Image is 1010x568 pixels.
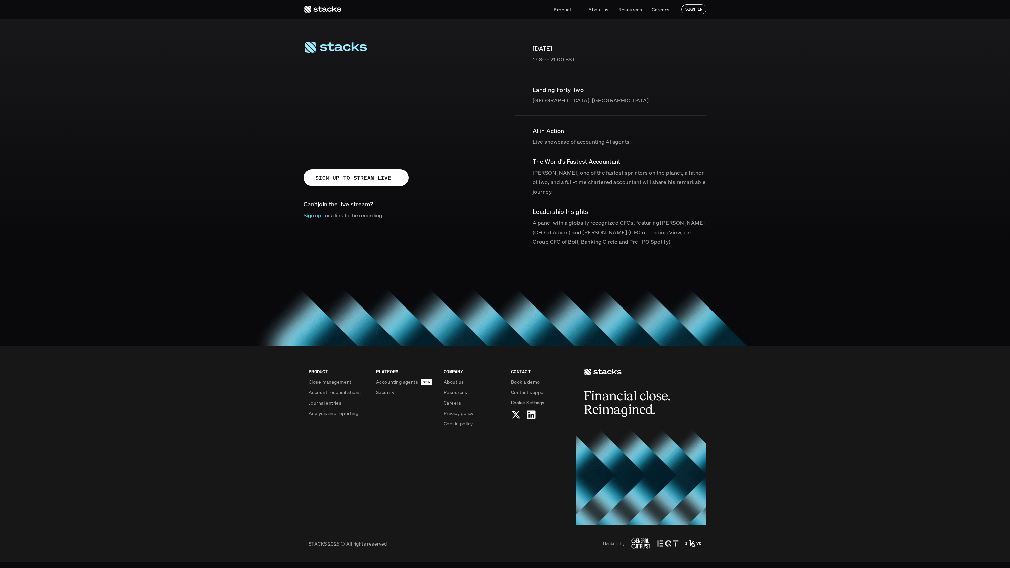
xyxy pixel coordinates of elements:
a: Careers [444,399,503,406]
span: Cookie Settings [511,399,544,406]
p: SIGN IN [685,7,702,12]
p: Sign up [304,210,321,220]
p: Analysis and reporting [309,410,358,417]
p: Cookie policy [444,420,473,427]
p: Careers [444,399,461,406]
p: PLATFORM [376,368,435,375]
span: t [443,93,453,123]
p: Landing Forty Two [533,85,706,95]
p: Security [376,389,394,396]
span: A [304,93,327,123]
p: Resources [444,389,467,396]
p: Account reconciliations [309,389,361,396]
span: u [361,93,378,123]
a: Careers [648,3,673,15]
p: An invite-only forum for finance leaders on Applied AI. [304,101,495,110]
a: Account reconciliations [309,389,368,396]
span: m [407,93,435,123]
a: Journal entries [309,399,368,406]
p: [DATE] [533,44,706,53]
a: Book a demo [511,378,570,385]
span: S [343,93,361,123]
p: [PERSON_NAME], one of the fastest sprinters on the planet, a father of two, and a full-time chart... [533,168,706,197]
a: Analysis and reporting [309,410,368,417]
p: Close management [309,378,352,385]
p: [GEOGRAPHIC_DATA], [GEOGRAPHIC_DATA] [533,96,706,105]
a: About us [584,3,612,15]
p: COMPANY [444,368,503,375]
p: Privacy policy [444,410,474,417]
h2: NEW [423,380,430,384]
p: AI in Action [533,126,706,136]
p: Product [554,6,571,13]
p: Accounting agents [376,378,418,385]
a: SIGN IN [681,4,706,14]
p: ​Leadership Insights [533,207,706,217]
a: Privacy policy [444,410,503,417]
p: CONTACT [511,368,570,375]
p: join the live stream? [304,199,495,209]
h2: Financial close. Reimagined. [584,389,684,416]
a: Security [376,389,435,396]
p: SIGN UP TO STREAM LIVE [315,173,392,183]
p: for a link to the recording. [323,210,383,220]
a: Contact support [511,389,570,396]
p: STACKS 2025 © All rights reserved [309,540,387,547]
p: Backed by [603,541,625,547]
p: Contact support [511,389,547,396]
span: I [327,93,337,123]
span: m [378,93,407,123]
a: Close management [309,378,368,385]
p: Book a demo [511,378,540,385]
p: About us [588,6,608,13]
a: Resources [614,3,646,15]
button: Cookie Trigger [511,399,544,406]
p: Journal entries [309,399,341,406]
a: About us [444,378,503,385]
a: Resources [444,389,503,396]
p: ​The World’s Fastest Accountant [533,157,706,167]
p: A panel with a globally recognized CFOs, featuring [PERSON_NAME] (CFO of Adyen) and [PERSON_NAME]... [533,218,706,247]
p: PRODUCT [309,368,368,375]
p: Resources [618,6,642,13]
p: Live showcase of accounting AI agents [533,137,706,147]
span: i [435,93,443,123]
span: Can't [304,200,318,208]
p: About us [444,378,464,385]
a: Cookie policy [444,420,503,427]
a: Accounting agentsNEW [376,378,435,385]
p: 17:30 - 21:00 BST [533,55,706,64]
p: Careers [652,6,669,13]
p: ​Together with EQT Ventures and General Catalyst, we are hosting the Stacks AI Summit, an after-w... [304,117,495,146]
p: Event RSVPs closed. Want to join online? [304,153,495,163]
